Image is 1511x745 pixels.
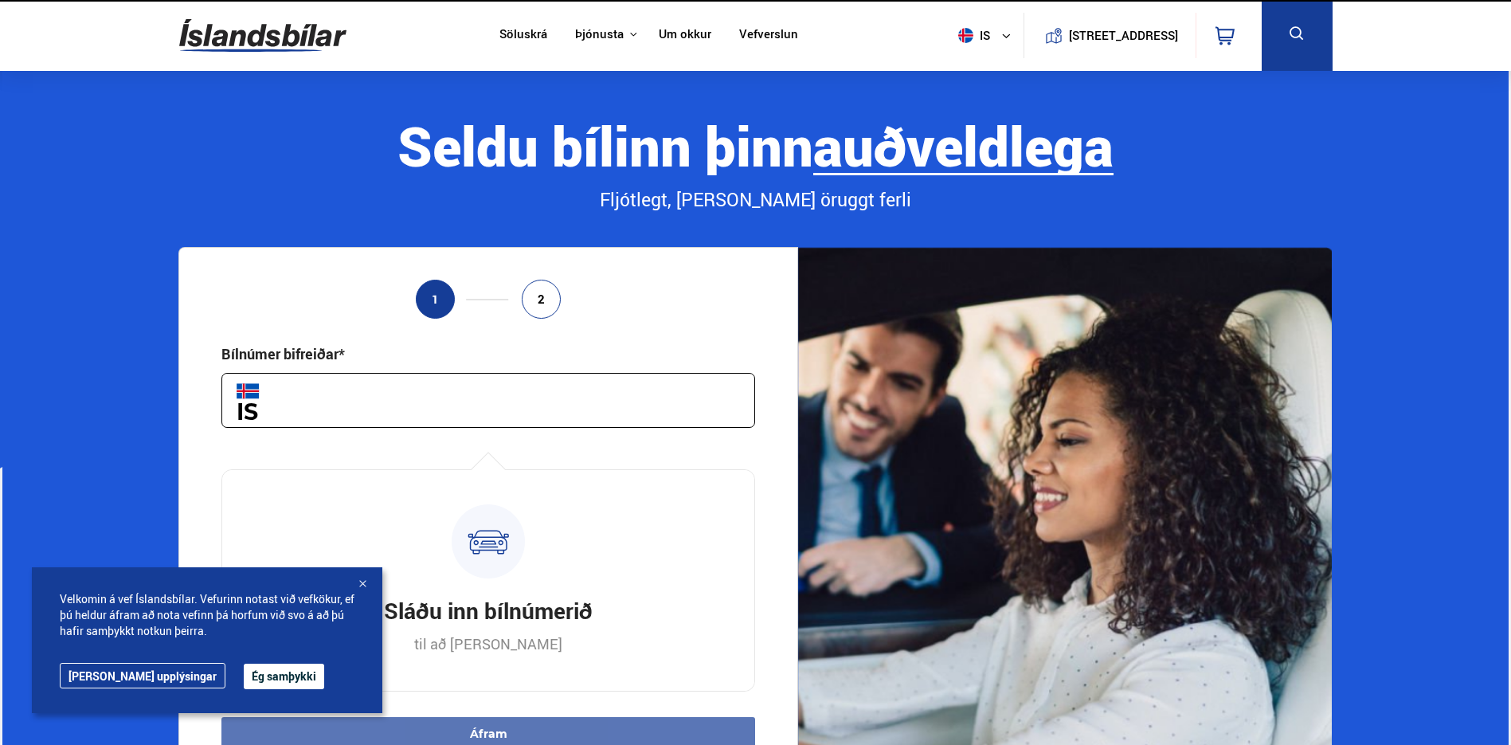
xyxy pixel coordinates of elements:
span: is [952,28,992,43]
button: Ég samþykki [244,664,324,689]
img: G0Ugv5HjCgRt.svg [179,10,346,61]
div: Fljótlegt, [PERSON_NAME] öruggt ferli [178,186,1332,214]
a: Söluskrá [499,27,547,44]
h3: Sláðu inn bílnúmerið [384,595,593,625]
button: [STREET_ADDRESS] [1075,29,1172,42]
b: auðveldlega [813,108,1114,182]
span: 2 [538,292,545,306]
button: is [952,12,1024,59]
a: Um okkur [659,27,711,44]
p: til að [PERSON_NAME] [414,634,562,653]
span: 1 [432,292,439,306]
div: Seldu bílinn þinn [178,116,1332,175]
div: Bílnúmer bifreiðar* [221,344,345,363]
img: svg+xml;base64,PHN2ZyB4bWxucz0iaHR0cDovL3d3dy53My5vcmcvMjAwMC9zdmciIHdpZHRoPSI1MTIiIGhlaWdodD0iNT... [958,28,973,43]
a: [STREET_ADDRESS] [1032,13,1187,58]
a: [PERSON_NAME] upplýsingar [60,663,225,688]
span: Velkomin á vef Íslandsbílar. Vefurinn notast við vefkökur, ef þú heldur áfram að nota vefinn þá h... [60,591,354,639]
button: Þjónusta [575,27,624,42]
a: Vefverslun [739,27,798,44]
